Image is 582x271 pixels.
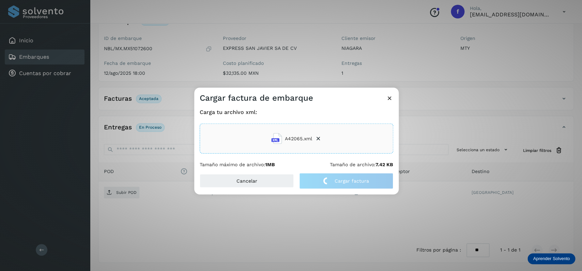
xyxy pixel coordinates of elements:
p: Tamaño de archivo: [330,162,393,168]
b: 1MB [265,162,275,167]
span: A42065.xml [285,135,312,142]
b: 7.42 KB [376,162,393,167]
h3: Cargar factura de embarque [200,93,313,103]
p: Aprender Solvento [533,256,570,261]
h4: Carga tu archivo xml: [200,109,393,115]
div: Aprender Solvento [527,253,575,264]
span: Cargar factura [335,179,369,183]
span: Cancelar [236,179,257,183]
button: Cargar factura [299,173,393,189]
p: Tamaño máximo de archivo: [200,162,275,168]
button: Cancelar [200,174,294,188]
